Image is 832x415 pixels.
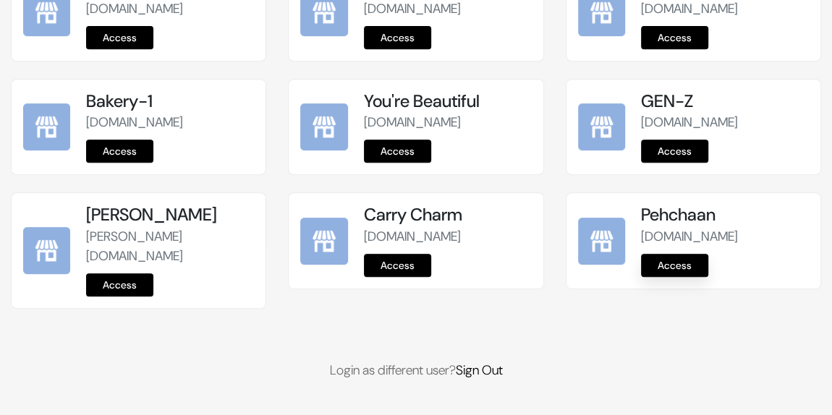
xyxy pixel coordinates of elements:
h5: [PERSON_NAME] [86,205,254,226]
h5: You're Beautiful [364,91,532,112]
a: Access [641,26,708,49]
img: GEN-Z [578,103,625,150]
a: Access [364,254,431,277]
a: Access [364,140,431,163]
a: Access [86,26,153,49]
a: Access [86,140,153,163]
img: Bakery-1 [23,103,70,150]
a: Access [364,26,431,49]
img: WALKER [23,227,70,274]
img: You're Beautiful [300,103,347,150]
h5: Bakery-1 [86,91,254,112]
p: [DOMAIN_NAME] [641,227,809,247]
a: Access [641,140,708,163]
h5: Carry Charm [364,205,532,226]
p: [DOMAIN_NAME] [641,113,809,132]
h5: Pehchaan [641,205,809,226]
p: [DOMAIN_NAME] [364,113,532,132]
a: Sign Out [456,361,503,379]
p: [DOMAIN_NAME] [86,113,254,132]
img: Carry Charm [300,218,347,265]
a: Access [641,254,708,277]
h5: GEN-Z [641,91,809,112]
p: [PERSON_NAME][DOMAIN_NAME] [86,227,254,266]
p: Login as different user? [11,361,821,380]
p: [DOMAIN_NAME] [364,227,532,247]
a: Access [86,273,153,296]
img: Pehchaan [578,218,625,265]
